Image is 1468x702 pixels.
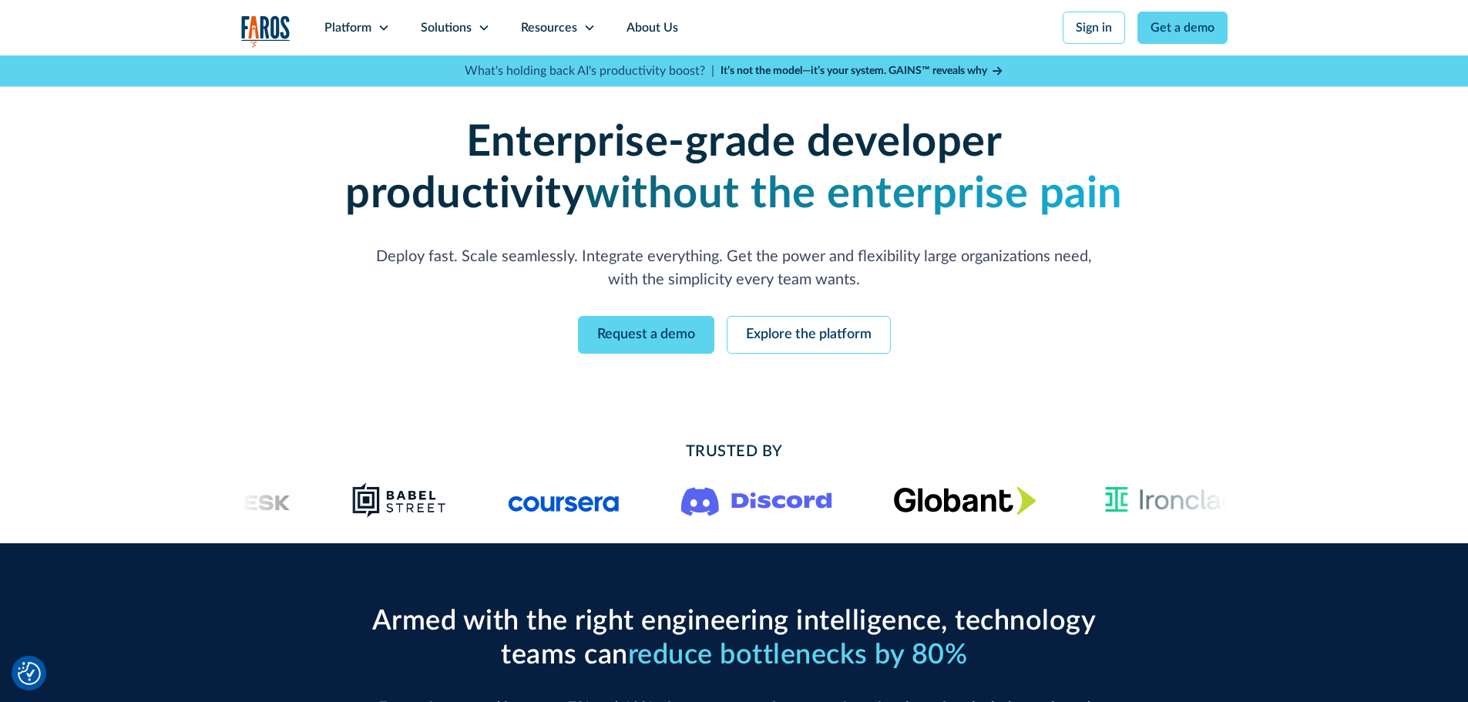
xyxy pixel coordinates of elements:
a: Sign in [1063,12,1125,44]
img: Logo of the online learning platform Coursera. [508,488,619,512]
img: Globant's logo [893,486,1036,515]
img: Revisit consent button [18,662,41,685]
img: Logo of the analytics and reporting company Faros. [241,15,291,47]
img: Babel Street logo png [351,482,446,519]
strong: It’s not the model—it’s your system. GAINS™ reveals why [721,65,987,76]
img: Logo of the communication platform Discord. [680,484,831,516]
a: It’s not the model—it’s your system. GAINS™ reveals why [721,63,1004,79]
span: reduce bottlenecks by 80% [628,641,968,669]
strong: without the enterprise pain [585,173,1123,216]
strong: Enterprise-grade developer productivity [345,121,1002,216]
div: Solutions [421,18,472,37]
button: Cookie Settings [18,662,41,685]
div: Platform [324,18,371,37]
p: What's holding back AI's productivity boost? | [465,62,714,80]
a: Explore the platform [727,316,891,354]
a: home [241,15,291,47]
a: Get a demo [1137,12,1228,44]
h2: Trusted By [364,440,1104,463]
a: Request a demo [578,316,714,354]
p: Deploy fast. Scale seamlessly. Integrate everything. Get the power and flexibility large organiza... [364,245,1104,291]
h2: Armed with the right engineering intelligence, technology teams can [364,605,1104,671]
img: Ironclad Logo [1097,482,1243,519]
div: Resources [521,18,577,37]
